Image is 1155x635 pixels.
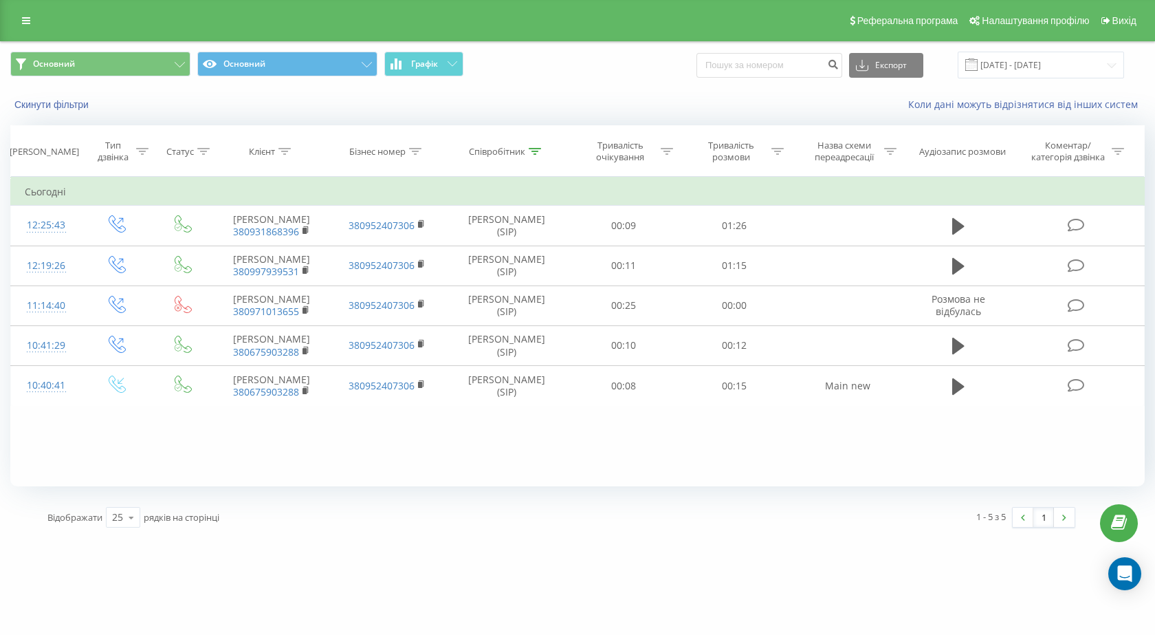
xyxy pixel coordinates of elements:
[679,366,790,406] td: 00:15
[25,372,68,399] div: 10:40:41
[857,15,958,26] span: Реферальна програма
[233,265,299,278] a: 380997939531
[694,140,768,163] div: Тривалість розмови
[696,53,842,78] input: Пошук за номером
[10,52,190,76] button: Основний
[679,286,790,325] td: 00:00
[214,325,329,365] td: [PERSON_NAME]
[976,510,1006,524] div: 1 - 5 з 5
[349,299,415,312] a: 380952407306
[349,146,406,158] div: Бізнес номер
[233,225,299,238] a: 380931868396
[569,366,679,406] td: 00:08
[10,98,96,111] button: Скинути фільтри
[908,98,1145,111] a: Коли дані можуть відрізнятися вiд інших систем
[214,366,329,406] td: [PERSON_NAME]
[445,246,569,286] td: [PERSON_NAME] (SIP)
[233,385,299,398] a: 380675903288
[349,338,415,352] a: 380952407306
[112,510,123,524] div: 25
[93,140,133,163] div: Тип дзвінка
[214,246,329,286] td: [PERSON_NAME]
[569,206,679,246] td: 00:09
[33,58,75,69] span: Основний
[47,511,102,524] span: Відображати
[233,305,299,318] a: 380971013655
[807,140,881,163] div: Назва схеми переадресації
[445,206,569,246] td: [PERSON_NAME] (SIP)
[144,511,219,524] span: рядків на сторінці
[569,325,679,365] td: 00:10
[469,146,525,158] div: Співробітник
[411,59,438,69] span: Графік
[849,53,923,78] button: Експорт
[166,146,194,158] div: Статус
[349,219,415,232] a: 380952407306
[569,246,679,286] td: 00:11
[1033,508,1054,527] a: 1
[445,286,569,325] td: [PERSON_NAME] (SIP)
[679,246,790,286] td: 01:15
[233,345,299,358] a: 380675903288
[25,212,68,239] div: 12:25:43
[25,332,68,359] div: 10:41:29
[214,286,329,325] td: [PERSON_NAME]
[249,146,275,158] div: Клієнт
[25,252,68,279] div: 12:19:26
[982,15,1089,26] span: Налаштування профілю
[584,140,657,163] div: Тривалість очікування
[790,366,905,406] td: Main new
[214,206,329,246] td: [PERSON_NAME]
[349,379,415,392] a: 380952407306
[10,146,79,158] div: [PERSON_NAME]
[197,52,377,76] button: Основний
[679,206,790,246] td: 01:26
[679,325,790,365] td: 00:12
[1112,15,1136,26] span: Вихід
[919,146,1006,158] div: Аудіозапис розмови
[1108,557,1141,590] div: Open Intercom Messenger
[1028,140,1108,163] div: Коментар/категорія дзвінка
[349,259,415,272] a: 380952407306
[445,366,569,406] td: [PERSON_NAME] (SIP)
[445,325,569,365] td: [PERSON_NAME] (SIP)
[569,286,679,325] td: 00:25
[932,292,985,318] span: Розмова не відбулась
[11,178,1145,206] td: Сьогодні
[25,292,68,319] div: 11:14:40
[384,52,463,76] button: Графік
